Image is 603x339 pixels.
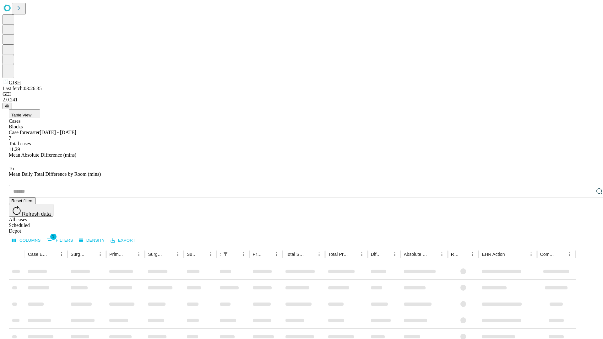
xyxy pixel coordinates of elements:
[404,252,428,257] div: Absolute Difference
[134,250,143,259] button: Menu
[87,250,96,259] button: Sort
[40,130,76,135] span: [DATE] - [DATE]
[451,252,459,257] div: Resolved in EHR
[390,250,399,259] button: Menu
[126,250,134,259] button: Sort
[221,250,230,259] div: 1 active filter
[50,234,57,240] span: 1
[206,250,215,259] button: Menu
[11,113,31,117] span: Table View
[9,130,40,135] span: Case forecaster
[3,103,12,109] button: @
[28,252,48,257] div: Case Epic Id
[437,250,446,259] button: Menu
[45,235,75,245] button: Show filters
[5,104,9,108] span: @
[11,198,33,203] span: Reset filters
[48,250,57,259] button: Sort
[9,171,101,177] span: Mean Daily Total Difference by Room (mins)
[9,80,21,85] span: GJSH
[220,252,220,257] div: Scheduled In Room Duration
[3,91,600,97] div: GEI
[9,166,14,171] span: 16
[239,250,248,259] button: Menu
[187,252,197,257] div: Surgery Date
[96,250,105,259] button: Menu
[109,252,125,257] div: Primary Service
[198,250,206,259] button: Sort
[459,250,468,259] button: Sort
[263,250,272,259] button: Sort
[272,250,281,259] button: Menu
[328,252,348,257] div: Total Predicted Duration
[357,250,366,259] button: Menu
[9,152,76,158] span: Mean Absolute Difference (mins)
[148,252,164,257] div: Surgery Name
[9,197,36,204] button: Reset filters
[3,97,600,103] div: 2.0.241
[9,141,31,146] span: Total cases
[165,250,173,259] button: Sort
[315,250,323,259] button: Menu
[306,250,315,259] button: Sort
[57,250,66,259] button: Menu
[371,252,381,257] div: Difference
[557,250,565,259] button: Sort
[565,250,574,259] button: Menu
[109,236,137,245] button: Export
[482,252,505,257] div: EHR Action
[382,250,390,259] button: Sort
[71,252,86,257] div: Surgeon Name
[10,236,42,245] button: Select columns
[77,236,106,245] button: Density
[231,250,239,259] button: Sort
[253,252,263,257] div: Predicted In Room Duration
[173,250,182,259] button: Menu
[349,250,357,259] button: Sort
[9,109,40,118] button: Table View
[527,250,535,259] button: Menu
[9,204,53,217] button: Refresh data
[221,250,230,259] button: Show filters
[468,250,477,259] button: Menu
[506,250,514,259] button: Sort
[540,252,556,257] div: Comments
[285,252,305,257] div: Total Scheduled Duration
[3,86,42,91] span: Last fetch: 03:26:35
[22,211,51,217] span: Refresh data
[9,147,20,152] span: 11.29
[429,250,437,259] button: Sort
[9,135,11,141] span: 7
